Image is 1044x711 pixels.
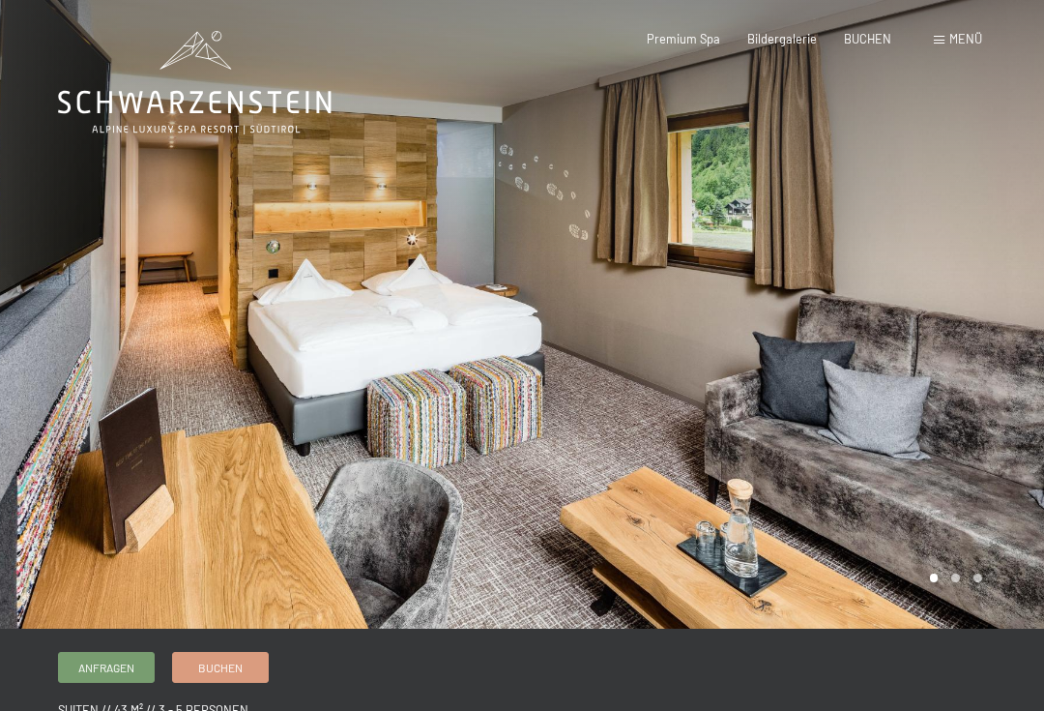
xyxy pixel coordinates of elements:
a: Bildergalerie [747,31,817,46]
span: Anfragen [78,660,134,676]
span: Buchen [198,660,243,676]
a: Anfragen [59,653,154,682]
a: Buchen [173,653,268,682]
a: BUCHEN [844,31,891,46]
span: Menü [949,31,982,46]
a: Premium Spa [647,31,720,46]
